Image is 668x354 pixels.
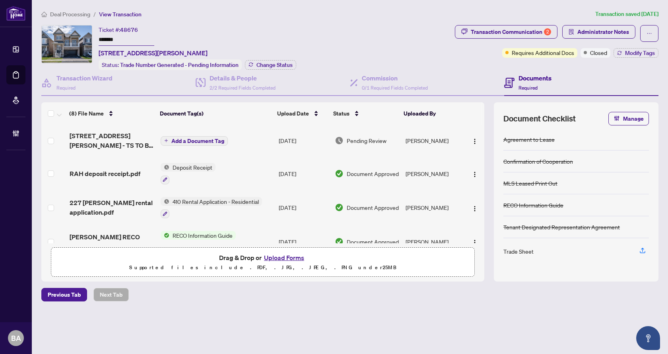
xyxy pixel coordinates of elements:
img: Status Icon [161,163,169,172]
th: Status [330,102,400,125]
div: Ticket #: [99,25,138,34]
span: 227 [PERSON_NAME] rental application.pdf [70,198,154,217]
td: [DATE] [276,225,332,259]
span: Add a Document Tag [171,138,224,144]
h4: Commission [362,73,428,83]
div: 2 [544,28,551,35]
h4: Documents [518,73,551,83]
img: Status Icon [161,231,169,240]
span: [STREET_ADDRESS][PERSON_NAME] [99,48,208,58]
img: Document Status [335,237,344,246]
th: Document Tag(s) [157,102,274,125]
span: Deal Processing [50,11,90,18]
span: Closed [590,48,607,57]
button: Transaction Communication2 [455,25,557,39]
button: Status IconRECO Information Guide [161,231,236,252]
td: [DATE] [276,156,332,191]
span: Document Approved [347,203,399,212]
span: Drag & Drop or [219,252,307,263]
td: [PERSON_NAME] [402,225,464,259]
td: [PERSON_NAME] [402,156,464,191]
td: [DATE] [276,191,332,225]
span: BA [11,332,21,344]
span: [STREET_ADDRESS][PERSON_NAME] - TS TO BE REVIEWED BY [PERSON_NAME].pdf [70,131,154,150]
span: Document Approved [347,237,399,246]
button: Add a Document Tag [161,135,228,146]
span: Change Status [256,62,293,68]
span: Previous Tab [48,288,81,301]
button: Upload Forms [262,252,307,263]
td: [PERSON_NAME] [402,125,464,156]
span: Requires Additional Docs [512,48,574,57]
span: solution [569,29,574,35]
div: Trade Sheet [503,247,534,256]
span: Administrator Notes [577,25,629,38]
span: plus [164,139,168,143]
button: Status Icon410 Rental Application - Residential [161,197,262,219]
span: Drag & Drop orUpload FormsSupported files include .PDF, .JPG, .JPEG, .PNG under25MB [51,248,474,277]
div: Tenant Designated Representation Agreement [503,223,620,231]
span: Deposit Receipt [169,163,216,172]
p: Supported files include .PDF, .JPG, .JPEG, .PNG under 25 MB [56,263,470,272]
button: Change Status [245,60,296,70]
img: Status Icon [161,197,169,206]
button: Modify Tags [614,48,658,58]
span: [PERSON_NAME] RECO Information Guide.pdf [70,232,154,251]
td: [PERSON_NAME] [402,191,464,225]
img: Document Status [335,136,344,145]
span: 2/2 Required Fields Completed [210,85,276,91]
span: Document Checklist [503,113,576,124]
button: Logo [468,235,481,248]
div: RECO Information Guide [503,201,563,209]
div: Agreement to Lease [503,135,555,144]
th: (8) File Name [66,102,157,125]
img: Document Status [335,203,344,212]
img: IMG-X12237412_1.jpg [42,25,92,63]
button: Logo [468,167,481,180]
span: Modify Tags [625,50,655,56]
img: Document Status [335,169,344,178]
span: View Transaction [99,11,142,18]
span: Manage [623,112,644,125]
span: 0/1 Required Fields Completed [362,85,428,91]
img: Logo [472,138,478,145]
img: Logo [472,171,478,178]
div: Transaction Communication [471,25,551,38]
button: Add a Document Tag [161,136,228,146]
span: RECO Information Guide [169,231,236,240]
button: Open asap [636,326,660,350]
span: RAH deposit receipt.pdf [70,169,140,178]
span: Trade Number Generated - Pending Information [120,61,239,68]
span: 410 Rental Application - Residential [169,197,262,206]
button: Next Tab [93,288,129,301]
span: Required [518,85,538,91]
div: MLS Leased Print Out [503,179,557,188]
th: Uploaded By [400,102,462,125]
img: Logo [472,205,478,212]
button: Previous Tab [41,288,87,301]
article: Transaction saved [DATE] [595,10,658,19]
span: Status [333,109,350,118]
li: / [93,10,96,19]
button: Administrator Notes [562,25,635,39]
button: Manage [608,112,649,125]
th: Upload Date [274,102,330,125]
span: Pending Review [347,136,386,145]
span: home [41,12,47,17]
button: Logo [468,201,481,214]
div: Confirmation of Cooperation [503,157,573,166]
h4: Details & People [210,73,276,83]
img: Logo [472,239,478,246]
span: ellipsis [647,31,652,36]
button: Status IconDeposit Receipt [161,163,216,184]
img: logo [6,6,25,21]
button: Logo [468,134,481,147]
td: [DATE] [276,125,332,156]
h4: Transaction Wizard [56,73,113,83]
span: Required [56,85,76,91]
div: Status: [99,59,242,70]
span: Document Approved [347,169,399,178]
span: (8) File Name [69,109,104,118]
span: Upload Date [277,109,309,118]
span: 48676 [120,26,138,33]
